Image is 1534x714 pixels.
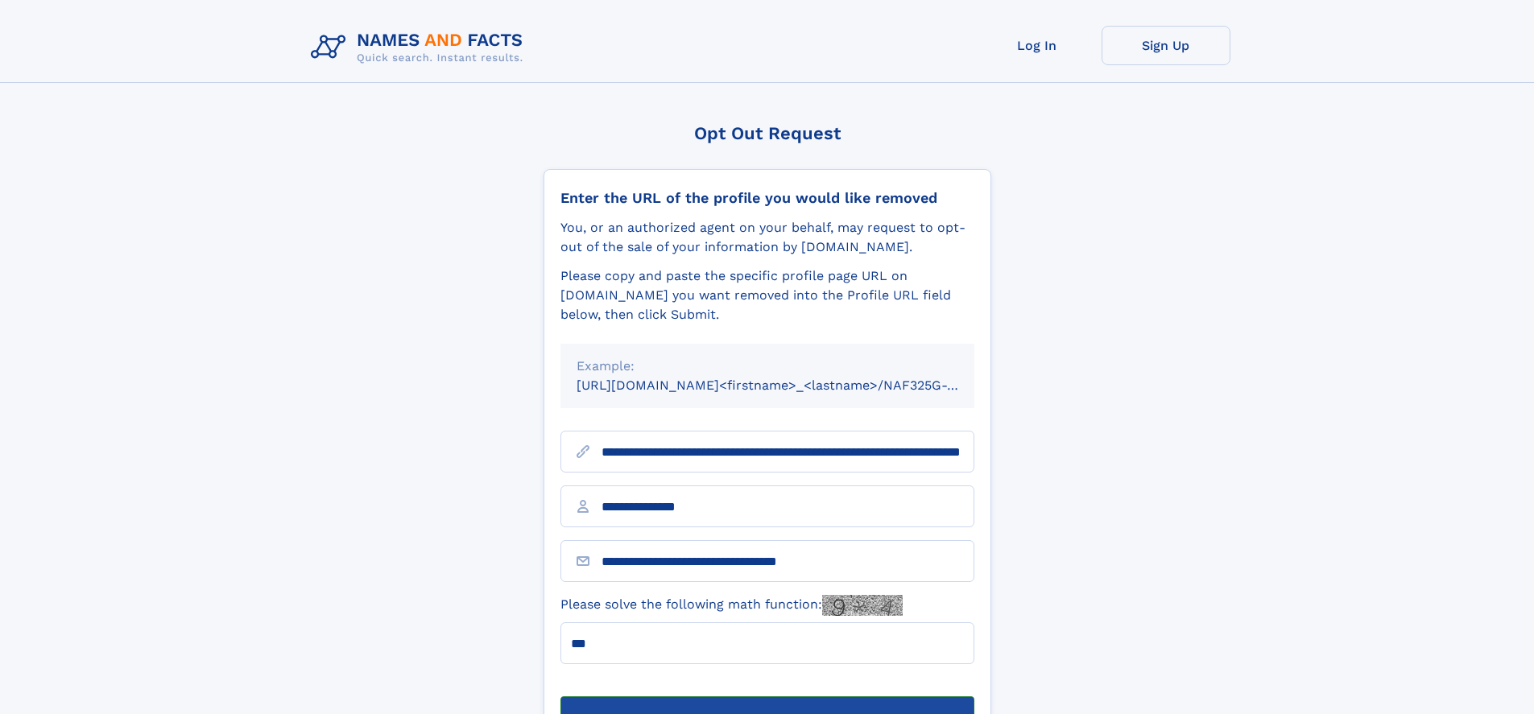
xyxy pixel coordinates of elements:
[973,26,1102,65] a: Log In
[577,357,958,376] div: Example:
[544,123,991,143] div: Opt Out Request
[304,26,536,69] img: Logo Names and Facts
[560,218,974,257] div: You, or an authorized agent on your behalf, may request to opt-out of the sale of your informatio...
[560,189,974,207] div: Enter the URL of the profile you would like removed
[577,378,1005,393] small: [URL][DOMAIN_NAME]<firstname>_<lastname>/NAF325G-xxxxxxxx
[560,595,903,616] label: Please solve the following math function:
[560,266,974,324] div: Please copy and paste the specific profile page URL on [DOMAIN_NAME] you want removed into the Pr...
[1102,26,1230,65] a: Sign Up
